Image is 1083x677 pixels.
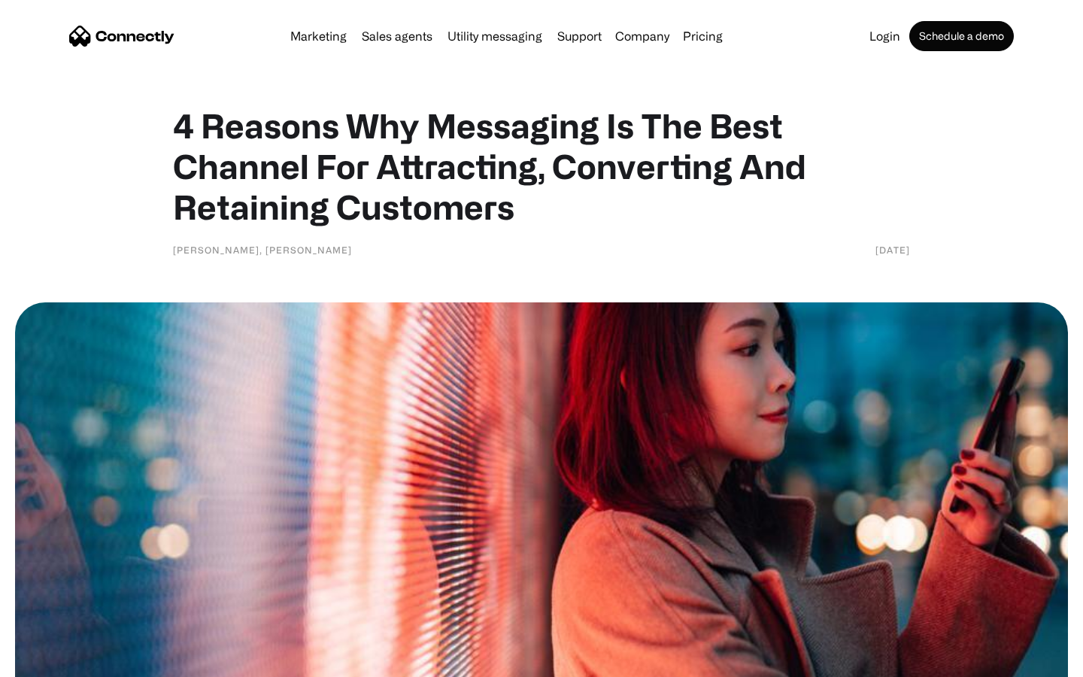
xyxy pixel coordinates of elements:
a: Sales agents [356,30,438,42]
div: Company [615,26,669,47]
a: Utility messaging [441,30,548,42]
a: Pricing [677,30,729,42]
ul: Language list [30,651,90,672]
h1: 4 Reasons Why Messaging Is The Best Channel For Attracting, Converting And Retaining Customers [173,105,910,227]
div: [DATE] [875,242,910,257]
div: [PERSON_NAME], [PERSON_NAME] [173,242,352,257]
a: Support [551,30,608,42]
a: Schedule a demo [909,21,1014,51]
a: Login [863,30,906,42]
a: Marketing [284,30,353,42]
aside: Language selected: English [15,651,90,672]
